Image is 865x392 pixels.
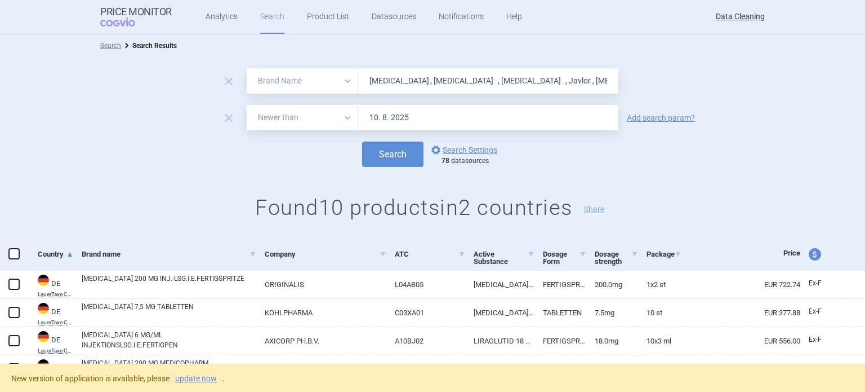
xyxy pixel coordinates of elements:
[100,40,121,51] li: Search
[38,292,73,297] abbr: LauerTaxe CGM — Complex database for German drug information provided by commercial provider CGM ...
[29,330,73,354] a: DEDELauerTaxe CGM
[681,355,800,383] a: EUR 2,241.68
[465,355,534,383] a: [MEDICAL_DATA]
[586,299,638,327] a: 7.5mg
[175,375,217,382] a: update now
[442,157,449,165] strong: 78
[586,327,638,355] a: 18.0mg
[681,271,800,298] a: EUR 722.74
[132,42,177,50] strong: Search Results
[465,299,534,327] a: [MEDICAL_DATA] 7,5 MG
[29,358,73,382] a: DEDE
[82,240,256,268] a: Brand name
[100,42,121,50] a: Search
[38,348,73,354] abbr: LauerTaxe CGM — Complex database for German drug information provided by commercial provider CGM ...
[586,355,638,383] a: 200.0mg
[82,330,256,350] a: [MEDICAL_DATA] 6 MG/ML INJEKTIONSLSG.I.E.FERTIGPEN
[800,332,842,349] a: Ex-F
[681,327,800,355] a: EUR 556.00
[29,302,73,325] a: DEDELauerTaxe CGM
[534,271,586,298] a: FERTIGSPRITZEN
[465,327,534,355] a: LIRAGLUTID 18 MG
[100,6,172,17] strong: Price Monitor
[11,374,225,383] span: New version of application is available, please .
[638,327,681,355] a: 10X3 ml
[386,355,466,383] a: L04AB05
[638,299,681,327] a: 10 St
[29,274,73,297] a: DEDELauerTaxe CGM
[265,240,386,268] a: Company
[38,303,49,314] img: Germany
[646,240,681,268] a: Package
[82,274,256,294] a: [MEDICAL_DATA] 200 MG INJ.-LSG.I.E.FERTIGSPRITZE
[809,307,822,315] span: Ex-factory price
[800,275,842,292] a: Ex-F
[38,359,49,371] img: Germany
[38,331,49,342] img: Germany
[38,275,49,286] img: Germany
[534,299,586,327] a: TABLETTEN
[627,114,695,122] a: Add search param?
[256,327,386,355] a: AXICORP PH.B.V.
[534,327,586,355] a: FERTIGSPRITZEN
[809,336,822,343] span: Ex-factory price
[638,271,681,298] a: 1X2 St
[121,40,177,51] li: Search Results
[82,302,256,322] a: [MEDICAL_DATA] 7,5 MG TABLETTEN
[595,240,638,275] a: Dosage strength
[386,271,466,298] a: L04AB05
[100,6,172,28] a: Price MonitorCOGVIO
[783,249,800,257] span: Price
[82,358,256,378] a: [MEDICAL_DATA] 200 MG MEDICOPHARM INJEKTIONSLÖSUNG IN EINEM FERTIGPEN
[442,157,503,166] div: datasources
[395,240,466,268] a: ATC
[681,299,800,327] a: EUR 377.88
[256,355,386,383] a: MEDICOPHARM AG
[800,303,842,320] a: Ex-F
[474,240,534,275] a: Active Substance
[586,271,638,298] a: 200.0mg
[362,142,423,167] button: Search
[638,355,681,383] a: 6 ST
[256,299,386,327] a: KOHLPHARMA
[543,240,586,275] a: Dosage Form
[256,271,386,298] a: ORIGINALIS
[38,320,73,325] abbr: LauerTaxe CGM — Complex database for German drug information provided by commercial provider CGM ...
[534,355,586,383] a: INJEKTIONSLSG.
[386,299,466,327] a: C03XA01
[584,205,604,213] button: Share
[100,17,151,27] span: COGVIO
[386,327,466,355] a: A10BJ02
[38,240,73,268] a: Country
[429,143,497,157] a: Search Settings
[465,271,534,298] a: [MEDICAL_DATA] 200 MG
[809,279,822,287] span: Ex-factory price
